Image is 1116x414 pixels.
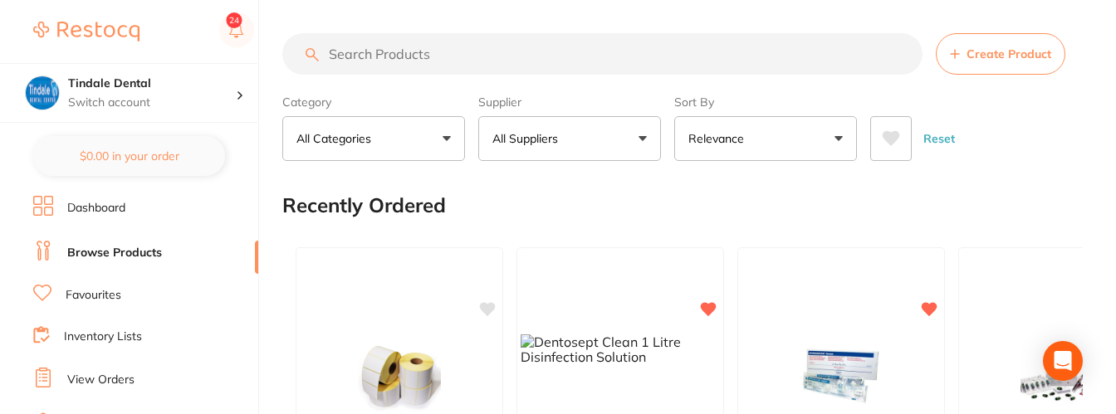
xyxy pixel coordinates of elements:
button: Create Product [936,33,1065,75]
img: Dentosept Clean 1 Litre Disinfection Solution [521,334,720,365]
button: $0.00 in your order [33,136,225,176]
span: Create Product [967,47,1051,61]
img: Tindale Dental [26,76,59,110]
h2: Recently Ordered [282,194,446,217]
a: Inventory Lists [64,329,142,345]
p: All Suppliers [492,130,565,147]
button: All Categories [282,116,465,161]
label: Supplier [478,95,661,110]
p: Switch account [68,95,236,111]
label: Sort By [674,95,857,110]
img: Restocq Logo [33,22,139,41]
input: Search Products [282,33,923,75]
a: Browse Products [67,245,162,261]
button: Relevance [674,116,857,161]
button: Reset [918,116,960,161]
a: View Orders [67,372,135,388]
h4: Tindale Dental [68,75,236,92]
p: Relevance [688,130,751,147]
a: Dashboard [67,200,125,217]
p: All Categories [296,130,378,147]
label: Category [282,95,465,110]
a: Favourites [66,287,121,304]
a: Restocq Logo [33,12,139,51]
div: Open Intercom Messenger [1043,341,1083,381]
button: All Suppliers [478,116,661,161]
